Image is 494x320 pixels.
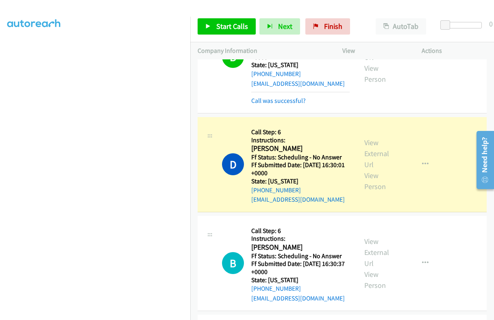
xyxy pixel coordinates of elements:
p: View [342,46,407,56]
a: [EMAIL_ADDRESS][DOMAIN_NAME] [251,196,345,203]
span: Finish [324,22,342,31]
h5: Instructions: [251,136,350,144]
h5: State: [US_STATE] [251,276,350,284]
a: [EMAIL_ADDRESS][DOMAIN_NAME] [251,80,345,87]
h5: Ff Submitted Date: [DATE] 16:30:37 +0000 [251,260,350,276]
h5: Ff Status: Scheduling - No Answer [251,252,350,260]
h2: [PERSON_NAME] [251,144,350,153]
h5: State: [US_STATE] [251,177,350,185]
a: View Person [364,171,386,191]
a: [PHONE_NUMBER] [251,285,301,292]
iframe: Resource Center [470,128,494,192]
h5: Call Step: 6 [251,128,350,136]
div: The call is yet to be attempted [222,252,244,274]
a: Call was successful? [251,97,306,104]
a: Start Calls [198,18,256,35]
div: 0 [489,18,493,29]
h1: D [222,153,244,175]
a: [PHONE_NUMBER] [251,70,301,78]
a: Finish [305,18,350,35]
span: Next [278,22,292,31]
a: View External Url [364,30,389,62]
p: Company Information [198,46,328,56]
button: AutoTab [376,18,426,35]
h5: Call Step: 6 [251,227,350,235]
button: Next [259,18,300,35]
a: View External Url [364,237,389,268]
a: [PHONE_NUMBER] [251,186,301,194]
h1: B [222,252,244,274]
a: View Person [364,270,386,290]
a: View External Url [364,138,389,169]
h5: State: [US_STATE] [251,61,350,69]
a: View Person [364,63,386,84]
h5: Instructions: [251,235,350,243]
h5: Ff Submitted Date: [DATE] 16:30:01 +0000 [251,161,350,177]
span: Start Calls [216,22,248,31]
h5: Ff Status: Scheduling - No Answer [251,153,350,161]
a: [EMAIL_ADDRESS][DOMAIN_NAME] [251,294,345,302]
h2: [PERSON_NAME] [251,243,350,252]
p: Actions [422,46,487,56]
